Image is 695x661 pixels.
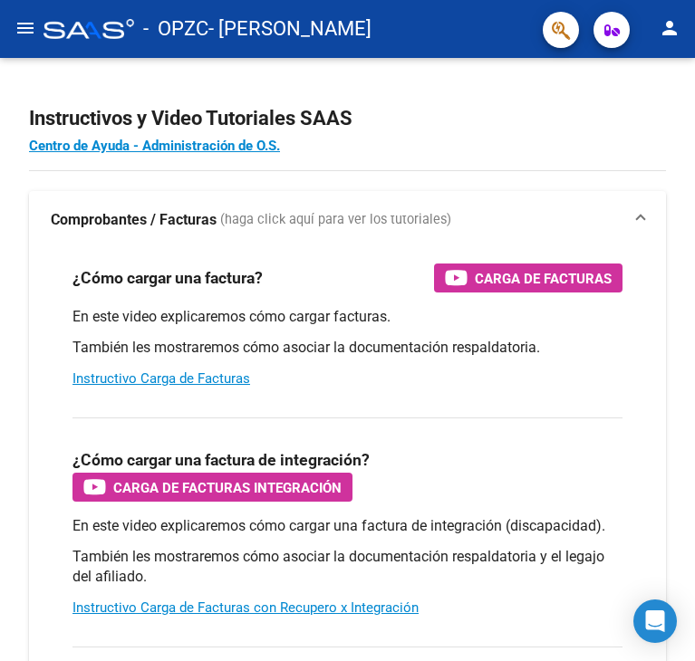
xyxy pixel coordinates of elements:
span: (haga click aquí para ver los tutoriales) [220,210,451,230]
p: También les mostraremos cómo asociar la documentación respaldatoria. [72,338,623,358]
button: Carga de Facturas Integración [72,473,352,502]
a: Centro de Ayuda - Administración de O.S. [29,138,280,154]
p: En este video explicaremos cómo cargar facturas. [72,307,623,327]
h2: Instructivos y Video Tutoriales SAAS [29,101,666,136]
span: - [PERSON_NAME] [208,9,372,49]
mat-icon: menu [14,17,36,39]
span: Carga de Facturas [475,267,612,290]
div: Open Intercom Messenger [633,599,677,643]
span: - OPZC [143,9,208,49]
mat-expansion-panel-header: Comprobantes / Facturas (haga click aquí para ver los tutoriales) [29,191,666,249]
h3: ¿Cómo cargar una factura de integración? [72,447,370,473]
p: En este video explicaremos cómo cargar una factura de integración (discapacidad). [72,516,623,536]
strong: Comprobantes / Facturas [51,210,217,230]
span: Carga de Facturas Integración [113,476,342,499]
p: También les mostraremos cómo asociar la documentación respaldatoria y el legajo del afiliado. [72,547,623,587]
h3: ¿Cómo cargar una factura? [72,265,263,291]
a: Instructivo Carga de Facturas con Recupero x Integración [72,599,419,616]
mat-icon: person [659,17,681,39]
button: Carga de Facturas [434,263,623,292]
a: Instructivo Carga de Facturas [72,370,250,387]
